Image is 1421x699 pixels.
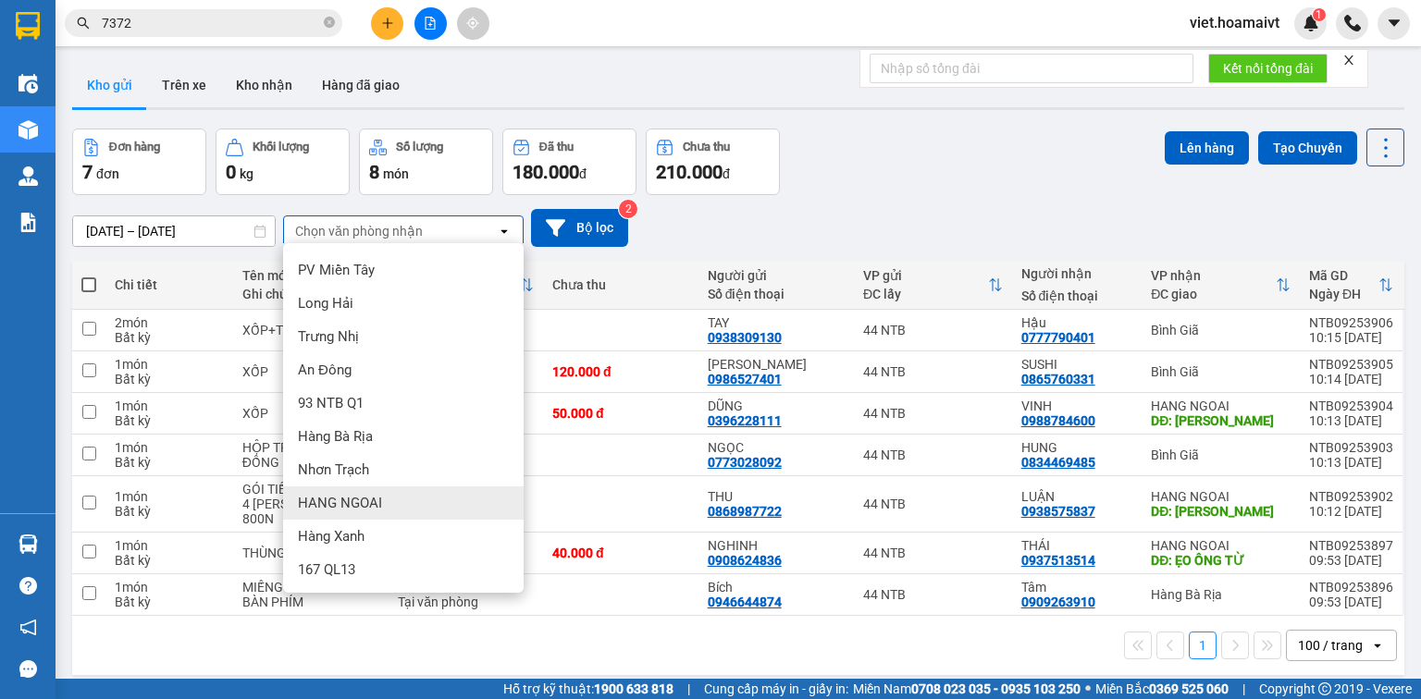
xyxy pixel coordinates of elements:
[683,141,730,153] div: Chưa thu
[708,455,782,470] div: 0773028092
[298,560,355,579] span: 167 QL13
[324,15,335,32] span: close-circle
[1151,364,1291,379] div: Bình Giã
[115,277,224,292] div: Chi tiết
[72,63,147,107] button: Kho gửi
[1309,413,1393,428] div: 10:13 [DATE]
[1021,399,1133,413] div: VINH
[708,399,845,413] div: DŨNG
[1309,372,1393,386] div: 10:14 [DATE]
[16,38,164,60] div: [PERSON_NAME]
[503,679,673,699] span: Hỗ trợ kỹ thuật:
[1342,54,1355,67] span: close
[704,679,848,699] span: Cung cấp máy in - giấy in:
[1151,448,1291,462] div: Bình Giã
[497,224,512,239] svg: open
[1298,636,1363,655] div: 100 / trang
[870,54,1193,83] input: Nhập số tổng đài
[1386,15,1402,31] span: caret-down
[115,330,224,345] div: Bất kỳ
[1021,553,1095,568] div: 0937513514
[656,161,723,183] span: 210.000
[96,166,119,181] span: đơn
[1021,266,1133,281] div: Người nhận
[115,580,224,595] div: 1 món
[115,413,224,428] div: Bất kỳ
[863,268,988,283] div: VP gửi
[115,315,224,330] div: 2 món
[863,323,1003,337] div: 44 NTB
[552,546,689,560] div: 40.000 đ
[708,504,782,519] div: 0868987722
[1021,288,1133,303] div: Số điện thoại
[1151,268,1276,283] div: VP nhận
[177,16,306,38] div: Bình Giã
[16,60,164,86] div: 0986527401
[1151,553,1291,568] div: DĐ: ẸO ÔNG TỪ
[242,364,379,379] div: XỐP
[1151,399,1291,413] div: HANG NGOAI
[1378,7,1410,40] button: caret-down
[177,38,306,60] div: SUSHI
[1309,330,1393,345] div: 10:15 [DATE]
[283,243,524,593] ul: Menu
[242,546,379,560] div: THÙNG
[221,63,307,107] button: Kho nhận
[1309,580,1393,595] div: NTB09253896
[1208,54,1328,83] button: Kết nối tổng đài
[552,406,689,421] div: 50.000 đ
[1151,538,1291,553] div: HANG NGOAI
[531,209,628,247] button: Bộ lọc
[177,18,221,37] span: Nhận:
[708,330,782,345] div: 0938309130
[863,546,1003,560] div: 44 NTB
[307,63,414,107] button: Hàng đã giao
[298,460,369,479] span: Nhơn Trạch
[369,161,379,183] span: 8
[1344,15,1361,31] img: phone-icon
[502,129,636,195] button: Đã thu180.000đ
[115,372,224,386] div: Bất kỳ
[226,161,236,183] span: 0
[1175,11,1294,34] span: viet.hoamaivt
[19,660,37,678] span: message
[242,287,379,301] div: Ghi chú
[383,166,409,181] span: món
[242,497,379,526] div: 4 TRIỆU 800N
[19,120,38,140] img: warehouse-icon
[72,129,206,195] button: Đơn hàng7đơn
[708,595,782,609] div: 0946644874
[1021,330,1095,345] div: 0777790401
[371,7,403,40] button: plus
[295,222,423,240] div: Chọn văn phòng nhận
[708,315,845,330] div: TAY
[381,17,394,30] span: plus
[1021,357,1133,372] div: SUSHI
[242,455,379,470] div: ĐỒNG HỒ
[1095,679,1229,699] span: Miền Bắc
[1151,489,1291,504] div: HANG NGOAI
[19,577,37,595] span: question-circle
[174,97,308,123] div: 120.000
[298,394,364,412] span: 93 NTB Q1
[298,261,375,279] span: PV Miền Tây
[1309,504,1393,519] div: 10:12 [DATE]
[594,681,673,696] strong: 1900 633 818
[1309,357,1393,372] div: NTB09253905
[164,132,189,158] span: SL
[414,7,447,40] button: file-add
[708,372,782,386] div: 0986527401
[1309,440,1393,455] div: NTB09253903
[324,17,335,28] span: close-circle
[708,538,845,553] div: NGHINH
[708,357,845,372] div: kim chi
[1021,595,1095,609] div: 0909263910
[115,504,224,519] div: Bất kỳ
[242,323,379,337] div: XỐP+THÙNG
[242,268,379,283] div: Tên món
[1300,261,1402,310] th: Toggle SortBy
[1021,440,1133,455] div: HUNG
[115,357,224,372] div: 1 món
[1309,287,1378,301] div: Ngày ĐH
[708,580,845,595] div: Bích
